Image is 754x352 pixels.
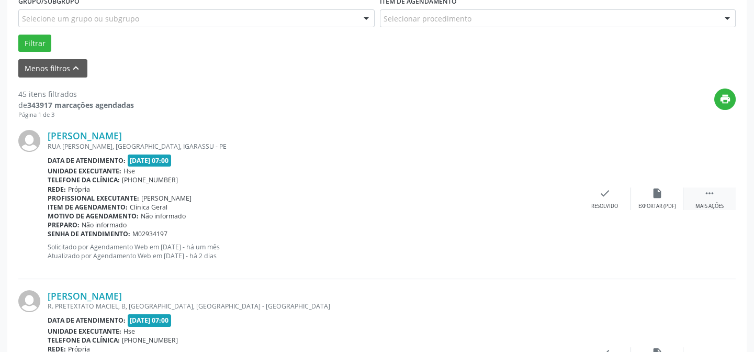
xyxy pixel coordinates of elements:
button: print [714,89,736,110]
div: RUA [PERSON_NAME], [GEOGRAPHIC_DATA], IGARASSU - PE [48,142,579,151]
span: [PERSON_NAME] [141,194,192,203]
p: Solicitado por Agendamento Web em [DATE] - há um mês Atualizado por Agendamento Web em [DATE] - h... [48,243,579,260]
a: [PERSON_NAME] [48,130,122,141]
span: Não informado [141,212,186,221]
span: Não informado [82,221,127,229]
div: Página 1 de 3 [18,111,134,119]
span: Própria [68,185,90,194]
button: Filtrar [18,35,51,52]
b: Profissional executante: [48,194,139,203]
i:  [704,188,715,199]
b: Rede: [48,185,66,194]
b: Unidade executante: [48,167,121,175]
button: Menos filtroskeyboard_arrow_up [18,59,87,78]
div: Exportar (PDF) [638,203,676,210]
b: Motivo de agendamento: [48,212,139,221]
div: Resolvido [591,203,618,210]
img: img [18,130,40,152]
i: print [719,93,731,105]
b: Unidade executante: [48,327,121,336]
b: Senha de atendimento: [48,229,130,238]
a: [PERSON_NAME] [48,290,122,302]
span: Hse [123,327,135,336]
b: Item de agendamento: [48,203,128,212]
b: Telefone da clínica: [48,175,120,184]
span: Selecionar procedimento [384,13,471,24]
span: [DATE] 07:00 [128,155,172,167]
span: Selecione um grupo ou subgrupo [22,13,139,24]
b: Data de atendimento: [48,156,126,165]
div: 45 itens filtrados [18,89,134,100]
strong: 343917 marcações agendadas [27,100,134,110]
div: R. PRETEXTATO MACIEL, B, [GEOGRAPHIC_DATA], [GEOGRAPHIC_DATA] - [GEOGRAPHIC_DATA] [48,302,579,311]
span: M02934197 [132,229,167,238]
span: [DATE] 07:00 [128,314,172,326]
span: [PHONE_NUMBER] [122,336,178,345]
b: Preparo: [48,221,80,229]
i: insert_drive_file [651,188,663,199]
b: Telefone da clínica: [48,336,120,345]
i: check [599,188,611,199]
div: Mais ações [695,203,724,210]
span: Hse [123,167,135,175]
img: img [18,290,40,312]
span: Clinica Geral [130,203,167,212]
i: keyboard_arrow_up [70,62,82,74]
span: [PHONE_NUMBER] [122,175,178,184]
div: de [18,100,134,111]
b: Data de atendimento: [48,316,126,325]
